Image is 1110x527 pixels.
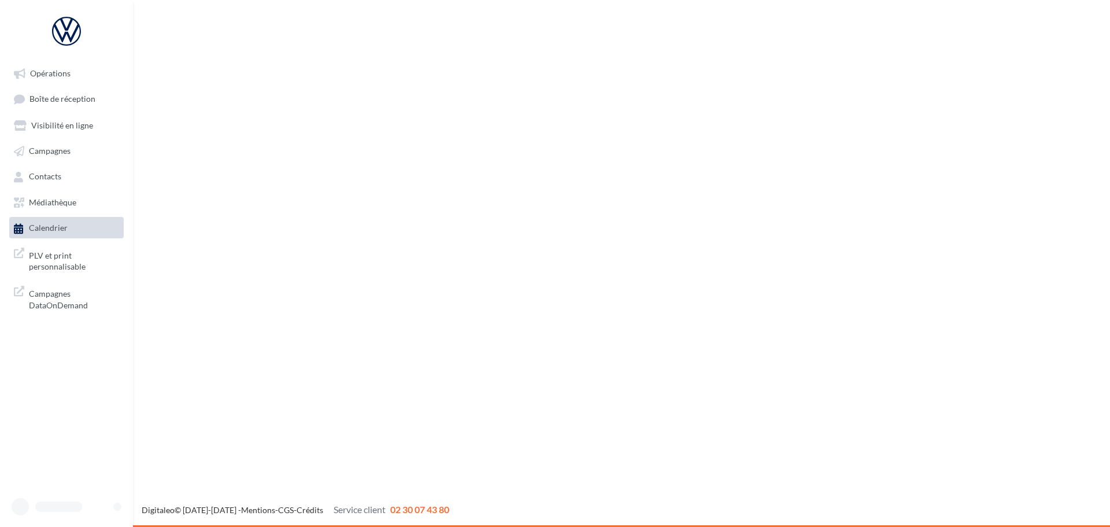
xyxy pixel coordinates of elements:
a: Digitaleo [142,505,175,515]
span: Campagnes DataOnDemand [29,286,119,311]
a: Campagnes DataOnDemand [7,281,126,315]
a: CGS [278,505,294,515]
span: Contacts [29,172,61,182]
a: Mentions [241,505,275,515]
a: Campagnes [7,140,126,161]
span: 02 30 07 43 80 [390,504,449,515]
a: PLV et print personnalisable [7,243,126,277]
span: Calendrier [29,223,68,233]
a: Visibilité en ligne [7,115,126,135]
span: Service client [334,504,386,515]
a: Crédits [297,505,323,515]
a: Boîte de réception [7,88,126,109]
span: PLV et print personnalisable [29,248,119,272]
a: Contacts [7,165,126,186]
span: Boîte de réception [29,94,95,104]
span: Visibilité en ligne [31,120,93,130]
a: Médiathèque [7,191,126,212]
span: Médiathèque [29,197,76,207]
span: Campagnes [29,146,71,156]
a: Calendrier [7,217,126,238]
a: Opérations [7,62,126,83]
span: Opérations [30,68,71,78]
span: © [DATE]-[DATE] - - - [142,505,449,515]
